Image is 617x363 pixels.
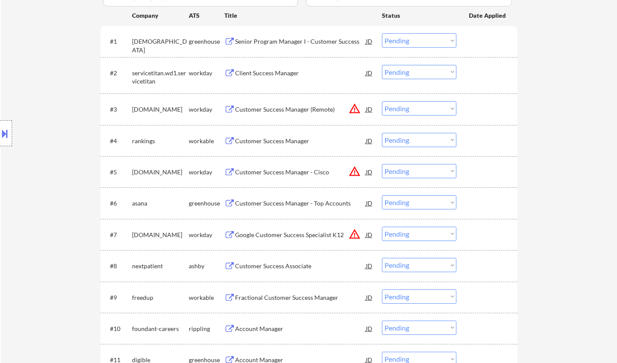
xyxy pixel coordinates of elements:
[132,137,189,145] div: rankings
[349,228,361,240] button: warning_amber
[349,103,361,115] button: warning_amber
[110,262,125,270] div: #8
[349,165,361,177] button: warning_amber
[110,37,125,46] div: #1
[235,231,366,239] div: Google Customer Success Specialist K12
[365,258,374,273] div: JD
[365,164,374,180] div: JD
[132,324,189,333] div: foundant-careers
[235,69,366,77] div: Client Success Manager
[365,195,374,211] div: JD
[132,37,189,54] div: [DEMOGRAPHIC_DATA]
[189,293,224,302] div: workable
[132,168,189,177] div: [DOMAIN_NAME]
[110,231,125,239] div: #7
[235,324,366,333] div: Account Manager
[110,293,125,302] div: #9
[235,262,366,270] div: Customer Success Associate
[235,137,366,145] div: Customer Success Manager
[132,105,189,114] div: [DOMAIN_NAME]
[235,168,366,177] div: Customer Success Manager - Cisco
[189,69,224,77] div: workday
[224,11,374,20] div: Title
[132,11,189,20] div: Company
[235,199,366,208] div: Customer Success Manager - Top Accounts
[132,231,189,239] div: [DOMAIN_NAME]
[189,37,224,46] div: greenhouse
[189,168,224,177] div: workday
[365,101,374,117] div: JD
[189,324,224,333] div: rippling
[132,293,189,302] div: freedup
[235,293,366,302] div: Fractional Customer Success Manager
[132,262,189,270] div: nextpatient
[189,11,224,20] div: ATS
[365,133,374,148] div: JD
[235,105,366,114] div: Customer Success Manager (Remote)
[365,321,374,336] div: JD
[132,69,189,86] div: servicetitan.wd1.servicetitan
[189,262,224,270] div: ashby
[469,11,507,20] div: Date Applied
[365,33,374,49] div: JD
[110,324,125,333] div: #10
[382,7,456,23] div: Status
[235,37,366,46] div: Senior Program Manager I - Customer Success
[132,199,189,208] div: asana
[189,137,224,145] div: workable
[189,231,224,239] div: workday
[365,289,374,305] div: JD
[189,199,224,208] div: greenhouse
[365,65,374,80] div: JD
[189,105,224,114] div: workday
[365,227,374,242] div: JD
